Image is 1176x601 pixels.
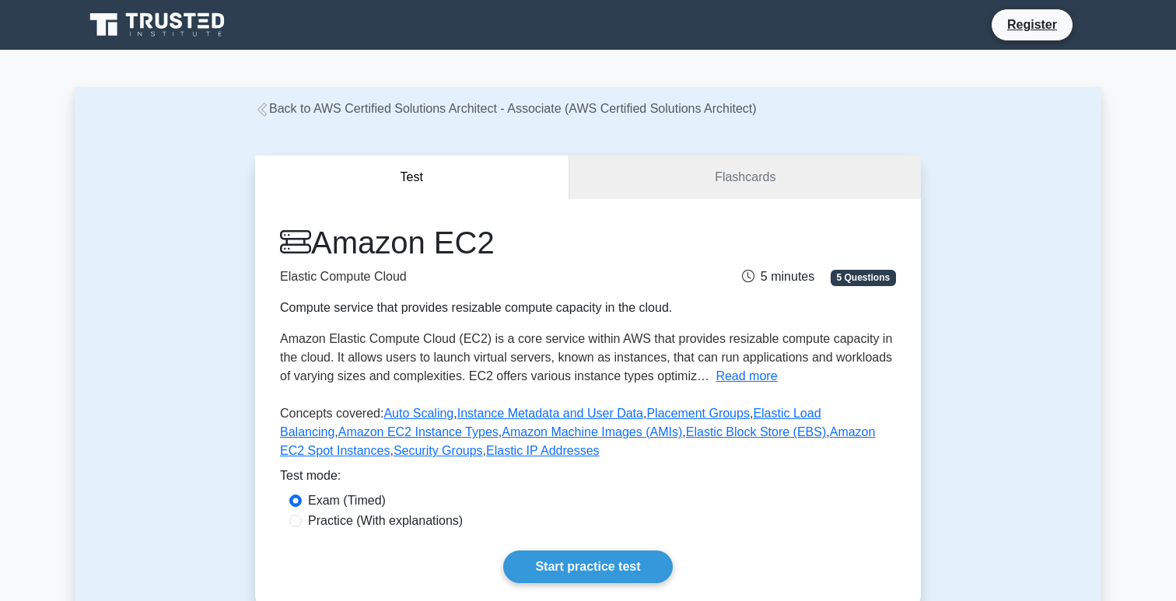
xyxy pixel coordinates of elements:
[280,267,684,286] p: Elastic Compute Cloud
[457,407,643,420] a: Instance Metadata and User Data
[486,444,600,457] a: Elastic IP Addresses
[646,407,750,420] a: Placement Groups
[742,270,814,283] span: 5 minutes
[394,444,483,457] a: Security Groups
[308,512,463,530] label: Practice (With explanations)
[502,425,682,439] a: Amazon Machine Images (AMIs)
[255,102,757,115] a: Back to AWS Certified Solutions Architect - Associate (AWS Certified Solutions Architect)
[831,270,896,285] span: 5 Questions
[998,15,1066,34] a: Register
[338,425,499,439] a: Amazon EC2 Instance Types
[280,466,896,491] div: Test mode:
[255,155,569,200] button: Test
[308,491,386,510] label: Exam (Timed)
[383,407,453,420] a: Auto Scaling
[716,367,777,386] button: Read more
[569,155,921,200] a: Flashcards
[280,332,892,383] span: Amazon Elastic Compute Cloud (EC2) is a core service within AWS that provides resizable compute c...
[503,550,672,583] a: Start practice test
[686,425,827,439] a: Elastic Block Store (EBS)
[280,224,684,261] h1: Amazon EC2
[280,404,896,466] p: Concepts covered: , , , , , , , , ,
[280,299,684,317] div: Compute service that provides resizable compute capacity in the cloud.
